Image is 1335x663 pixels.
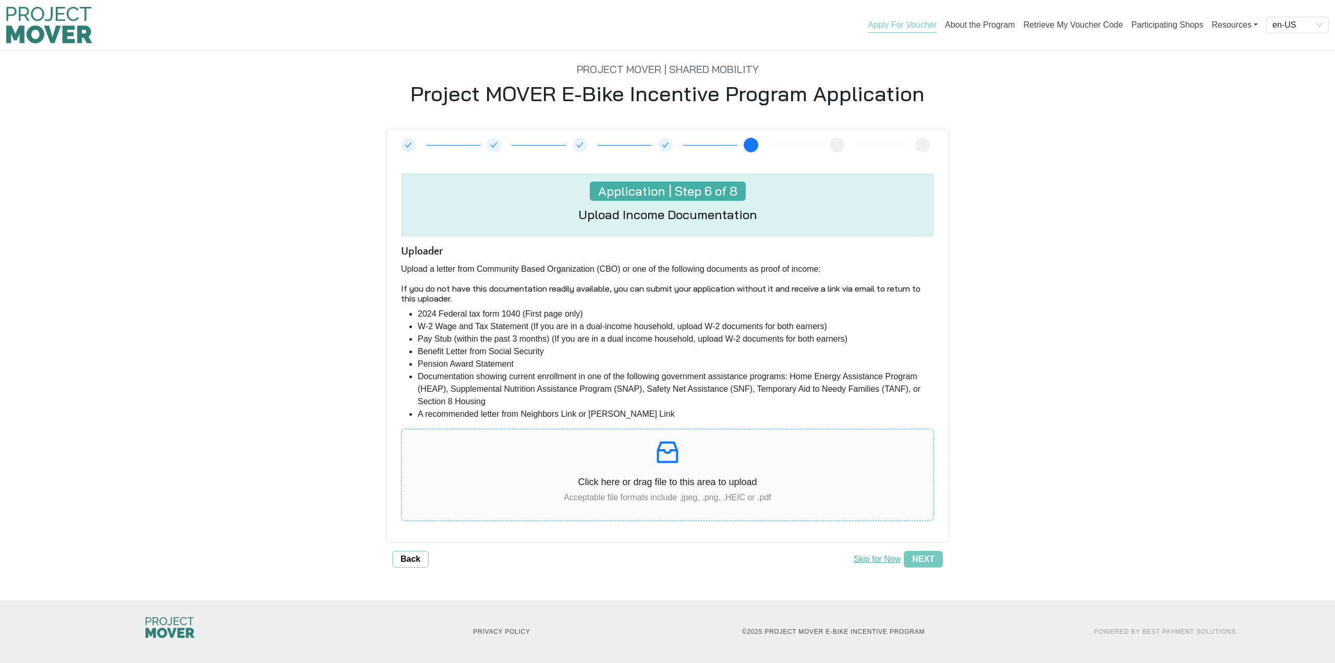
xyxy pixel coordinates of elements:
li: Documentation showing current enrollment in one of the following government assistance programs: ... [418,370,934,408]
span: inbox [653,438,682,467]
span: Next [912,553,934,565]
p: Click here or drag file to this area to upload [402,475,933,489]
li: Pension Award Statement [418,358,934,370]
img: Columbus City Council [145,617,195,638]
span: check [662,141,669,149]
p: © 2025 Project MOVER E-Bike Incentive Program [674,627,993,636]
a: Powered By Best Payment Solutions [1094,628,1236,635]
p: Upload a letter from Community Based Organization (CBO) or one of the following documents as proo... [401,263,934,275]
li: Benefit Letter from Social Security [418,345,934,358]
li: W-2 Wage and Tax Statement (If you are in a dual-income household, upload W-2 documents for both ... [418,320,934,333]
span: check [405,141,412,149]
h6: If you do not have this documentation readily available, you can submit your application without ... [401,284,934,304]
span: inboxClick here or drag file to this area to uploadAcceptable file formats include .jpeg, .png, .... [402,429,933,521]
span: check [490,141,497,149]
h4: Application | Step 6 of 8 [590,182,746,201]
span: 8 [920,141,925,150]
a: Resources [1211,15,1258,35]
li: 2024 Federal tax form 1040 (First page only) [418,308,934,320]
a: Apply For Voucher [868,20,937,33]
span: Back [400,553,420,565]
span: en-US [1272,17,1322,33]
a: Participating Shops [1132,20,1204,29]
button: Next [904,551,943,568]
li: A recommended letter from Neighbors Link or [PERSON_NAME] Link [418,408,934,420]
a: Privacy Policy [473,628,530,635]
a: Retrieve My Voucher Code [1023,20,1123,29]
img: Program logo [6,7,92,43]
button: Skip for Now [851,551,904,568]
h4: Upload Income Documentation [578,207,757,222]
span: check [576,141,584,149]
button: Back [392,551,429,568]
p: Acceptable file formats include .jpeg, .png, .HEIC or .pdf [402,491,933,504]
h5: Project MOVER | Shared Mobility [336,51,999,76]
div: Uploader [401,245,934,258]
li: Pay Stub (within the past 3 months) (If you are in a dual income household, upload W-2 documents ... [418,333,934,345]
a: About the Program [945,20,1015,29]
span: 6 [749,141,753,150]
span: 7 [835,141,839,150]
h1: Project MOVER E-Bike Incentive Program Application [336,81,999,106]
